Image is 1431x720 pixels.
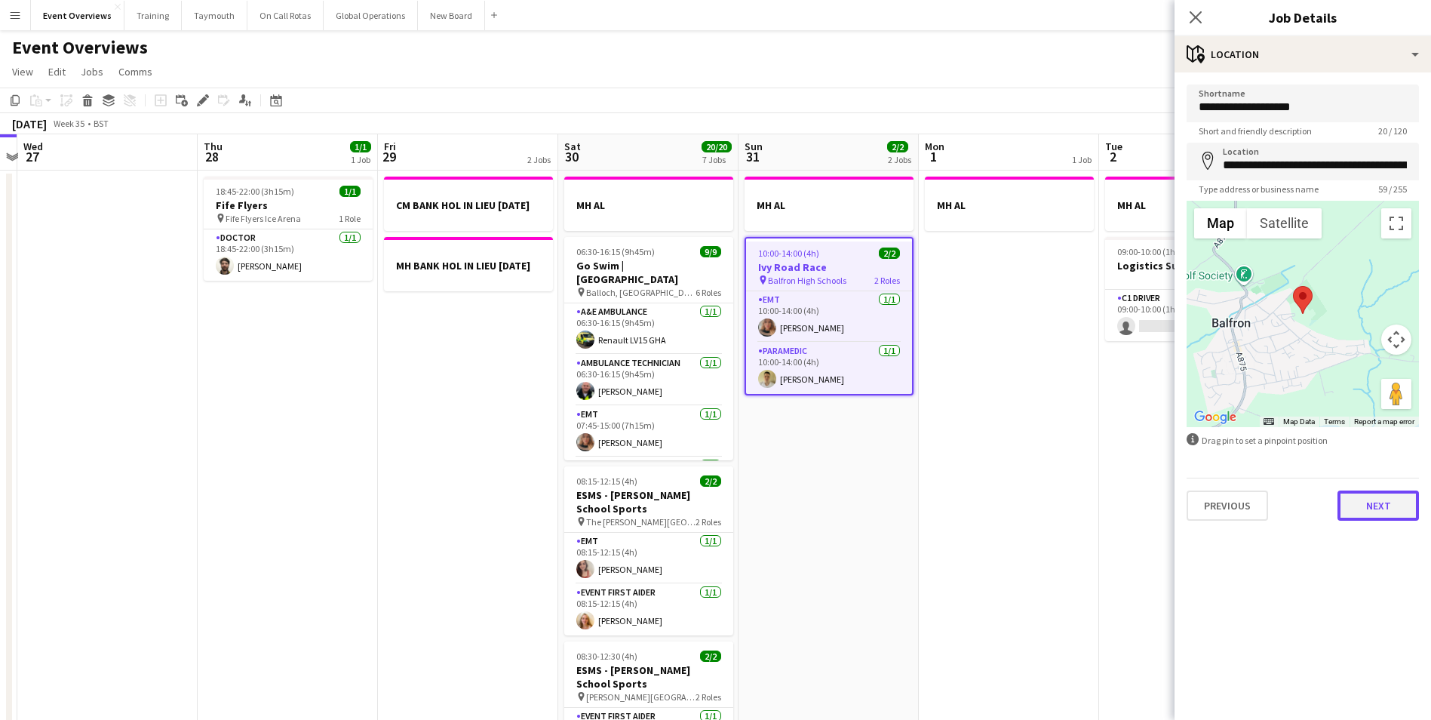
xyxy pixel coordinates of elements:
[564,488,733,515] h3: ESMS - [PERSON_NAME] School Sports
[1105,198,1274,212] h3: MH AL
[746,291,912,343] app-card-role: EMT1/110:00-14:00 (4h)[PERSON_NAME]
[1190,408,1240,427] a: Open this area in Google Maps (opens a new window)
[384,237,553,291] app-job-card: MH BANK HOL IN LIEU [DATE]
[247,1,324,30] button: On Call Rotas
[204,177,373,281] app-job-card: 18:45-22:00 (3h15m)1/1Fife Flyers Fife Flyers Ice Arena1 RoleDoctor1/118:45-22:00 (3h15m)[PERSON_...
[201,148,223,165] span: 28
[124,1,182,30] button: Training
[118,65,152,78] span: Comms
[418,1,485,30] button: New Board
[586,691,696,703] span: [PERSON_NAME][GEOGRAPHIC_DATA]
[12,36,148,59] h1: Event Overviews
[923,148,944,165] span: 1
[1187,491,1268,521] button: Previous
[564,466,733,635] app-job-card: 08:15-12:15 (4h)2/2ESMS - [PERSON_NAME] School Sports The [PERSON_NAME][GEOGRAPHIC_DATA]2 RolesEM...
[182,1,247,30] button: Taymouth
[1324,417,1345,426] a: Terms (opens in new tab)
[925,198,1094,212] h3: MH AL
[745,237,914,395] app-job-card: 10:00-14:00 (4h)2/2Ivy Road Race Balfron High Schools2 RolesEMT1/110:00-14:00 (4h)[PERSON_NAME]Pa...
[1175,8,1431,27] h3: Job Details
[1190,408,1240,427] img: Google
[1366,125,1419,137] span: 20 / 120
[564,198,733,212] h3: MH AL
[576,475,637,487] span: 08:15-12:15 (4h)
[50,118,88,129] span: Week 35
[564,140,581,153] span: Sat
[339,213,361,224] span: 1 Role
[1105,177,1274,231] app-job-card: MH AL
[21,148,43,165] span: 27
[888,154,911,165] div: 2 Jobs
[586,516,696,528] span: The [PERSON_NAME][GEOGRAPHIC_DATA]
[1187,433,1419,448] div: Drag pin to set a pinpoint position
[745,140,763,153] span: Sun
[564,663,733,691] h3: ESMS - [PERSON_NAME] School Sports
[12,65,33,78] span: View
[6,62,39,82] a: View
[925,140,944,153] span: Mon
[745,177,914,231] app-job-card: MH AL
[746,260,912,274] h3: Ivy Road Race
[874,275,900,286] span: 2 Roles
[564,303,733,355] app-card-role: A&E Ambulance1/106:30-16:15 (9h45m)Renault LV15 GHA
[1283,417,1315,427] button: Map Data
[204,140,223,153] span: Thu
[384,177,553,231] app-job-card: CM BANK HOL IN LIEU [DATE]
[339,186,361,197] span: 1/1
[1105,140,1122,153] span: Tue
[564,177,733,231] app-job-card: MH AL
[702,141,732,152] span: 20/20
[42,62,72,82] a: Edit
[1105,237,1274,341] app-job-card: 09:00-10:00 (1h)0/1Logistics Support1 RoleC1 Driver1A0/109:00-10:00 (1h)
[745,198,914,212] h3: MH AL
[564,533,733,584] app-card-role: EMT1/108:15-12:15 (4h)[PERSON_NAME]
[746,343,912,394] app-card-role: Paramedic1/110:00-14:00 (4h)[PERSON_NAME]
[382,148,396,165] span: 29
[384,259,553,272] h3: MH BANK HOL IN LIEU [DATE]
[1381,379,1411,409] button: Drag Pegman onto the map to open Street View
[1117,246,1178,257] span: 09:00-10:00 (1h)
[758,248,819,259] span: 10:00-14:00 (4h)
[1187,125,1324,137] span: Short and friendly description
[1354,417,1414,426] a: Report a map error
[564,406,733,457] app-card-role: EMT1/107:45-15:00 (7h15m)[PERSON_NAME]
[562,148,581,165] span: 30
[1381,208,1411,238] button: Toggle fullscreen view
[31,1,124,30] button: Event Overviews
[204,198,373,212] h3: Fife Flyers
[81,65,103,78] span: Jobs
[1264,417,1274,427] button: Keyboard shortcuts
[879,248,900,259] span: 2/2
[887,141,908,152] span: 2/2
[216,186,294,197] span: 18:45-22:00 (3h15m)
[384,198,553,212] h3: CM BANK HOL IN LIEU [DATE]
[1105,259,1274,272] h3: Logistics Support
[564,237,733,460] app-job-card: 06:30-16:15 (9h45m)9/9Go Swim | [GEOGRAPHIC_DATA] Balloch, [GEOGRAPHIC_DATA]6 RolesA&E Ambulance1...
[1366,183,1419,195] span: 59 / 255
[564,457,733,574] app-card-role: Event First Aider4/4
[1381,325,1411,355] button: Map camera controls
[768,275,846,286] span: Balfron High Schools
[564,259,733,286] h3: Go Swim | [GEOGRAPHIC_DATA]
[23,140,43,153] span: Wed
[204,229,373,281] app-card-role: Doctor1/118:45-22:00 (3h15m)[PERSON_NAME]
[1103,148,1122,165] span: 2
[925,177,1094,231] app-job-card: MH AL
[75,62,109,82] a: Jobs
[1247,208,1322,238] button: Show satellite imagery
[1187,183,1331,195] span: Type address or business name
[564,355,733,406] app-card-role: Ambulance Technician1/106:30-16:15 (9h45m)[PERSON_NAME]
[702,154,731,165] div: 7 Jobs
[696,691,721,703] span: 2 Roles
[350,141,371,152] span: 1/1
